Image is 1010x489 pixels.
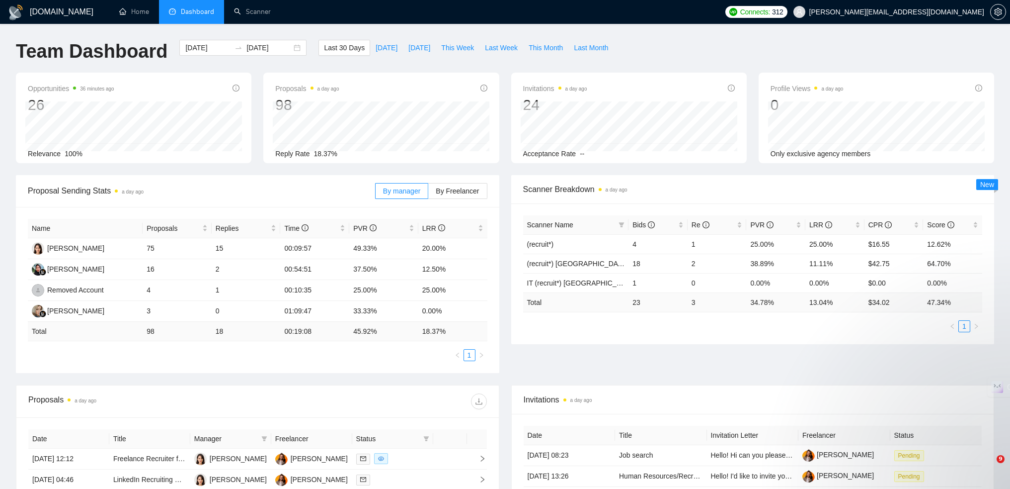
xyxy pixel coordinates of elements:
img: RA [32,284,44,296]
img: logo [8,4,24,20]
td: 0 [212,301,281,322]
span: Acceptance Rate [523,150,576,158]
td: 11.11% [805,254,864,273]
span: info-circle [302,224,309,231]
span: info-circle [233,85,239,92]
span: filter [261,436,267,442]
span: PVR [353,224,377,232]
th: Date [524,426,616,445]
td: 25.00% [349,280,418,301]
td: 33.33% [349,301,418,322]
a: searchScanner [234,7,271,16]
button: setting [990,4,1006,20]
td: 3 [143,301,212,322]
span: Proposal Sending Stats [28,185,375,197]
td: [DATE] 13:26 [524,466,616,487]
td: 47.34 % [923,293,982,312]
span: Bids [632,221,655,229]
span: to [234,44,242,52]
td: 0 [688,273,747,293]
a: AN[PERSON_NAME] [32,265,104,273]
span: info-circle [480,85,487,92]
span: Last Week [485,42,518,53]
a: SH[PERSON_NAME] [32,244,104,252]
button: download [471,393,487,409]
div: [PERSON_NAME] [47,305,104,316]
span: filter [259,431,269,446]
time: 36 minutes ago [80,86,114,92]
span: filter [617,217,626,232]
img: SH [194,474,207,486]
span: info-circle [975,85,982,92]
div: Removed Account [47,285,104,295]
span: 18.37% [314,150,337,158]
span: right [471,476,486,483]
span: Score [927,221,954,229]
a: MK[PERSON_NAME] [32,306,104,314]
span: filter [619,222,624,228]
div: 26 [28,96,114,114]
span: mail [360,456,366,462]
span: 100% [65,150,82,158]
td: 49.33% [349,238,418,259]
span: download [471,397,486,405]
td: 0.00% [923,273,982,293]
button: left [946,320,958,332]
td: 25.00% [746,234,805,254]
img: c1J7EnDtr-VfXG9w38RtwjdqPkpZdxohHaUYLaNxs91l_jgSmFXHX7YQOCqQMCtHGt [802,449,815,462]
span: Replies [216,223,269,234]
button: Last Month [568,40,614,56]
span: info-circle [702,221,709,228]
td: $ 34.02 [864,293,924,312]
span: right [471,455,486,462]
button: Last Week [479,40,523,56]
a: Freelance Recruiter for Commercial Agents in [GEOGRAPHIC_DATA] (Automotive Sector) [113,455,391,463]
td: Total [28,322,143,341]
div: [PERSON_NAME] [291,453,348,464]
th: Title [109,429,190,449]
span: Scanner Name [527,221,573,229]
span: info-circle [885,221,892,228]
td: 12.62% [923,234,982,254]
a: Pending [894,472,928,480]
img: MK [32,305,44,317]
td: 15 [212,238,281,259]
td: $0.00 [864,273,924,293]
a: Job search [619,451,653,459]
div: Proposals [28,393,257,409]
span: 312 [772,6,783,17]
span: Connects: [740,6,770,17]
span: Last Month [574,42,608,53]
div: 24 [523,96,587,114]
span: Last 30 Days [324,42,365,53]
td: 00:54:51 [280,259,349,280]
td: 45.92 % [349,322,418,341]
th: Title [615,426,707,445]
th: Proposals [143,219,212,238]
li: Next Page [970,320,982,332]
td: 13.04 % [805,293,864,312]
a: (recruit*) [527,240,554,248]
span: By manager [383,187,420,195]
iframe: Intercom live chat [976,455,1000,479]
span: Proposals [147,223,200,234]
td: 00:09:57 [280,238,349,259]
div: [PERSON_NAME] [47,243,104,254]
td: Freelance Recruiter for Commercial Agents in France (Automotive Sector) [109,449,190,470]
td: 38.89% [746,254,805,273]
img: SH [194,453,207,465]
td: 00:10:35 [280,280,349,301]
td: 4 [143,280,212,301]
span: 9 [997,455,1005,463]
h1: Team Dashboard [16,40,167,63]
li: Previous Page [946,320,958,332]
li: 1 [958,320,970,332]
input: End date [246,42,292,53]
span: Relevance [28,150,61,158]
span: left [949,323,955,329]
td: Human Resources/Recruitment/Headhunting [615,466,707,487]
span: info-circle [767,221,774,228]
td: [DATE] 12:12 [28,449,109,470]
button: left [452,349,464,361]
img: VI [275,453,288,465]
